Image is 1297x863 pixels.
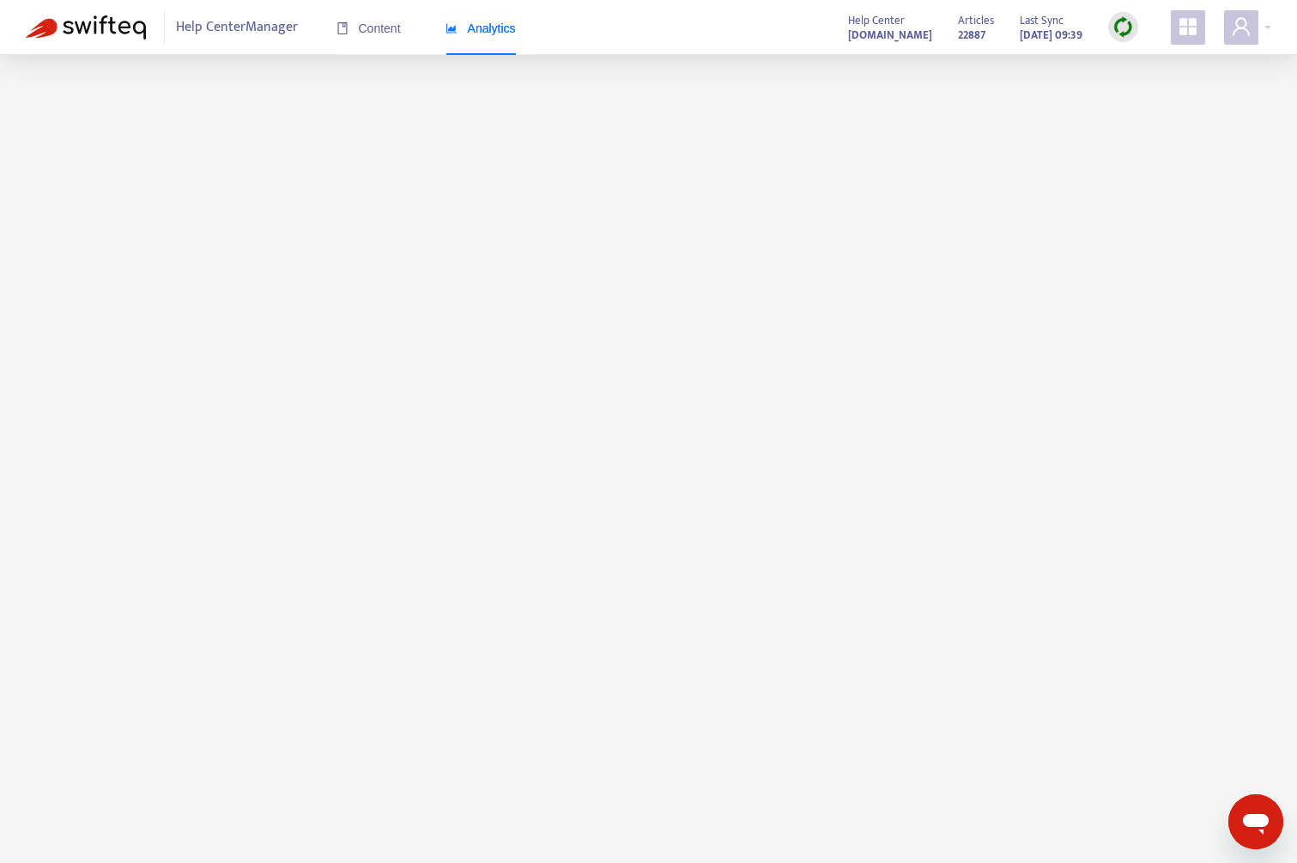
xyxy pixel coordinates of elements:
span: Articles [958,11,994,30]
span: Help Center [848,11,905,30]
span: area-chart [445,22,458,34]
img: Swifteq [26,15,146,40]
span: Help Center Manager [176,11,298,44]
span: Analytics [445,21,516,35]
span: Last Sync [1020,11,1064,30]
span: book [336,22,348,34]
span: appstore [1178,16,1198,37]
strong: [DOMAIN_NAME] [848,26,932,45]
span: Content [336,21,401,35]
img: sync.dc5367851b00ba804db3.png [1112,16,1134,38]
strong: [DATE] 09:39 [1020,26,1082,45]
a: [DOMAIN_NAME] [848,25,932,45]
span: user [1231,16,1252,37]
strong: 22887 [958,26,985,45]
iframe: メッセージングウィンドウの起動ボタン、進行中の会話 [1228,794,1283,849]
